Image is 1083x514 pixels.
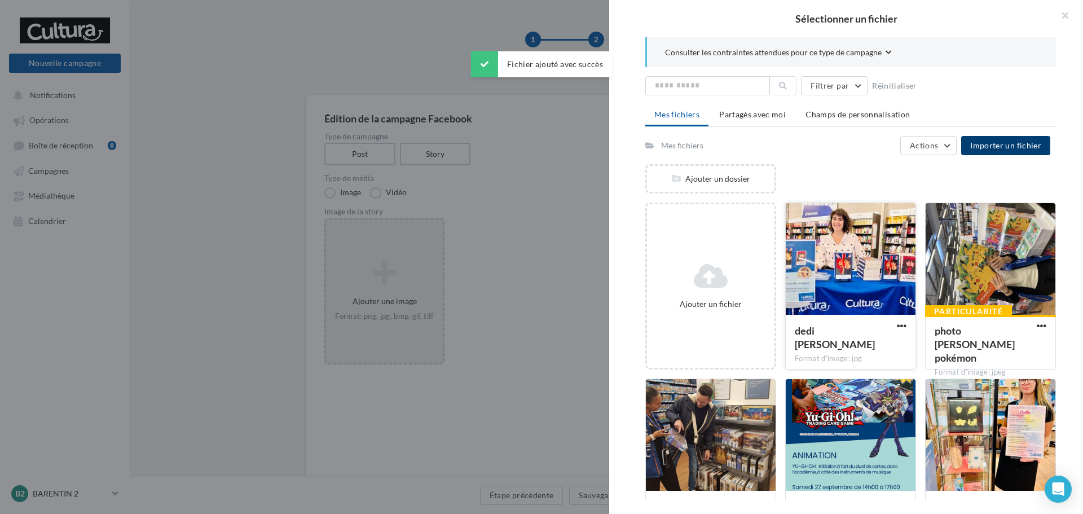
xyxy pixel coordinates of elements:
button: Actions [900,136,957,155]
span: photo caro [655,500,703,513]
div: Open Intercom Messenger [1045,476,1072,503]
div: Format d'image: jpeg [935,367,1046,377]
div: Ajouter un dossier [647,173,774,184]
button: Consulter les contraintes attendues pour ce type de campagne [665,46,892,60]
span: Actions [910,140,938,150]
button: Réinitialiser [868,79,922,93]
div: Mes fichiers [661,140,703,151]
div: Ajouter un fichier [651,298,770,310]
span: photo julie pokémon [935,324,1015,364]
span: ateliers creativa 2 [935,500,1015,513]
span: dedi sam feitelson [795,324,875,350]
span: Mes fichiers [654,109,699,119]
div: Format d'image: jpg [795,354,906,364]
div: Fichier ajouté avec succès [471,51,612,77]
span: Consulter les contraintes attendues pour ce type de campagne [665,47,882,58]
h2: Sélectionner un fichier [627,14,1065,24]
span: Importer un fichier [970,140,1041,150]
span: Yu gi oh [795,500,829,513]
button: Filtrer par [801,76,868,95]
span: Partagés avec moi [719,109,786,119]
span: Champs de personnalisation [805,109,910,119]
button: Importer un fichier [961,136,1050,155]
div: Particularité [925,305,1012,318]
